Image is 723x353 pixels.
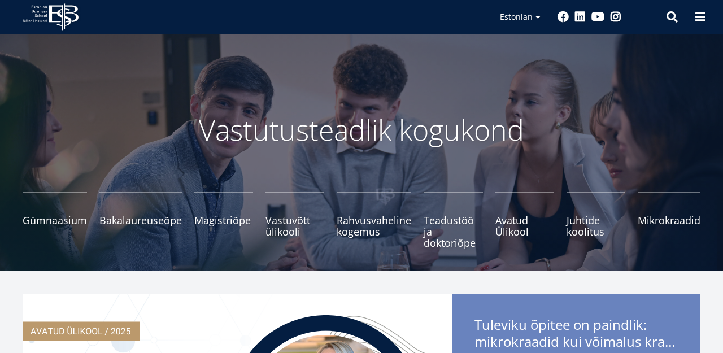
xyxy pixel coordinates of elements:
[265,192,324,249] a: Vastuvõtt ülikooli
[424,215,482,249] span: Teadustöö ja doktoriõpe
[495,215,554,237] span: Avatud Ülikool
[638,215,700,226] span: Mikrokraadid
[567,215,625,237] span: Juhtide koolitus
[567,192,625,249] a: Juhtide koolitus
[265,215,324,237] span: Vastuvõtt ülikooli
[474,333,678,350] span: mikrokraadid kui võimalus kraadini jõudmiseks
[558,11,569,23] a: Facebook
[23,192,87,249] a: Gümnaasium
[638,192,700,249] a: Mikrokraadid
[495,192,554,249] a: Avatud Ülikool
[574,11,586,23] a: Linkedin
[610,11,621,23] a: Instagram
[23,215,87,226] span: Gümnaasium
[424,192,482,249] a: Teadustöö ja doktoriõpe
[99,215,182,226] span: Bakalaureuseõpe
[194,215,253,226] span: Magistriõpe
[591,11,604,23] a: Youtube
[62,113,661,147] p: Vastutusteadlik kogukond
[194,192,253,249] a: Magistriõpe
[337,192,411,249] a: Rahvusvaheline kogemus
[99,192,182,249] a: Bakalaureuseõpe
[337,215,411,237] span: Rahvusvaheline kogemus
